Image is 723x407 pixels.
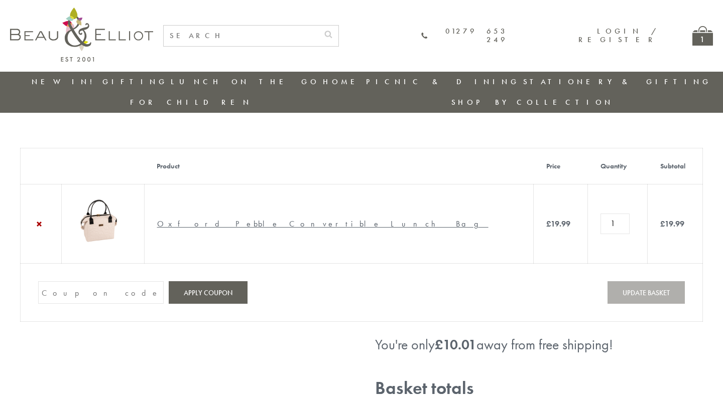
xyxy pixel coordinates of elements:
[33,218,45,230] a: Remove Oxford Pebble Convertible Lunch Bag from basket
[546,219,551,229] span: £
[102,77,168,87] a: Gifting
[534,148,588,184] th: Price
[692,26,713,46] a: 1
[660,219,684,229] bdi: 19.99
[660,219,665,229] span: £
[435,336,476,353] bdi: 10.01
[588,148,648,184] th: Quantity
[10,8,153,62] img: logo
[32,77,99,87] a: New in!
[323,77,363,87] a: Home
[74,197,125,247] img: Oxford Pebble Convertible Lunch Bag
[546,219,570,229] bdi: 19.99
[375,337,703,353] div: You're only away from free shipping!
[523,77,711,87] a: Stationery & Gifting
[435,336,443,353] span: £
[169,281,248,304] button: Apply coupon
[375,378,703,398] h2: Basket totals
[164,26,318,46] input: SEARCH
[171,77,319,87] a: Lunch On The Go
[366,77,520,87] a: Picnic & Dining
[130,97,252,107] a: For Children
[144,148,534,184] th: Product
[648,148,703,184] th: Subtotal
[421,27,508,45] a: 01279 653 249
[38,281,164,304] input: Coupon code
[608,281,685,304] button: Update basket
[451,97,614,107] a: Shop by collection
[600,214,630,234] input: Product quantity
[578,26,657,45] a: Login / Register
[157,219,489,229] a: Oxford Pebble Convertible Lunch Bag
